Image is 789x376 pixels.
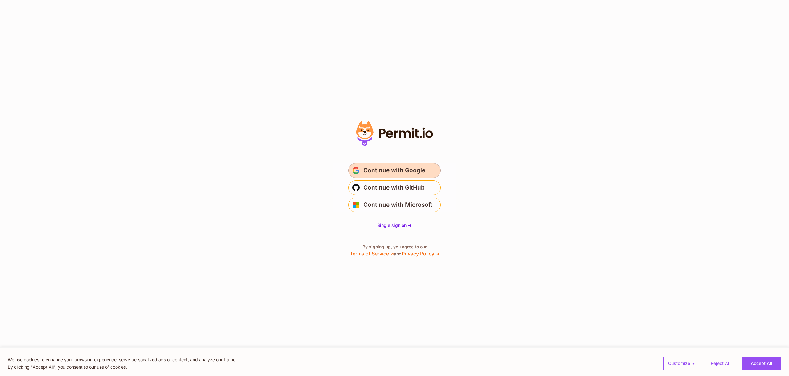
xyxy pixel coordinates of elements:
[350,251,394,257] a: Terms of Service ↗
[363,183,425,193] span: Continue with GitHub
[663,357,699,370] button: Customize
[742,357,781,370] button: Accept All
[348,198,441,212] button: Continue with Microsoft
[350,244,439,257] p: By signing up, you agree to our and
[363,200,432,210] span: Continue with Microsoft
[702,357,739,370] button: Reject All
[402,251,439,257] a: Privacy Policy ↗
[8,363,237,371] p: By clicking "Accept All", you consent to our use of cookies.
[363,166,425,175] span: Continue with Google
[377,222,412,228] a: Single sign on ->
[348,180,441,195] button: Continue with GitHub
[8,356,237,363] p: We use cookies to enhance your browsing experience, serve personalized ads or content, and analyz...
[348,163,441,178] button: Continue with Google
